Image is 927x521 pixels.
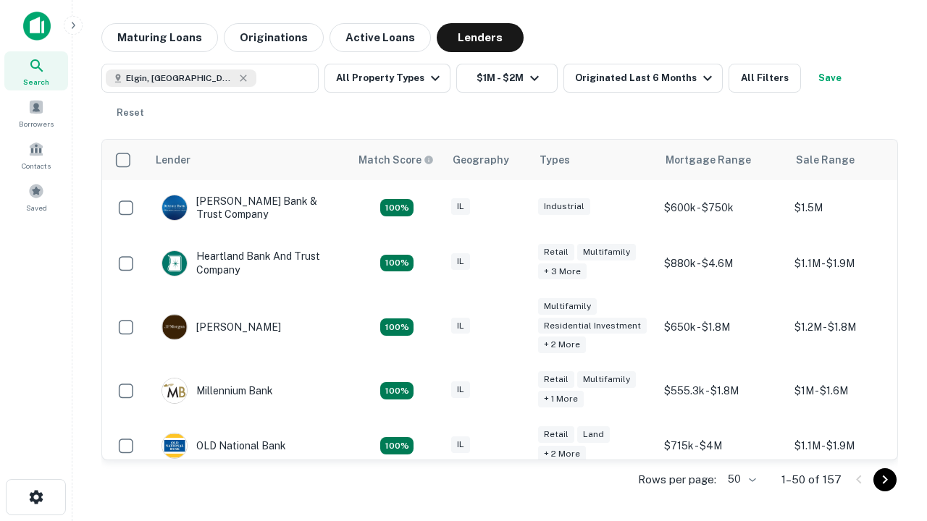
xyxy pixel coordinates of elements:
div: Multifamily [577,371,636,388]
div: Matching Properties: 22, hasApolloMatch: undefined [380,437,414,454]
div: Retail [538,371,574,388]
a: Search [4,51,68,90]
button: Active Loans [330,23,431,52]
div: IL [451,436,470,453]
button: All Filters [729,64,801,93]
div: Capitalize uses an advanced AI algorithm to match your search with the best lender. The match sco... [358,152,434,168]
div: Lender [156,151,190,169]
div: + 2 more [538,446,586,462]
h6: Match Score [358,152,431,168]
div: Multifamily [538,298,597,315]
th: Types [531,140,657,180]
div: Retail [538,426,574,443]
a: Borrowers [4,93,68,132]
button: Originations [224,23,324,52]
div: Types [540,151,570,169]
button: Maturing Loans [101,23,218,52]
td: $1.1M - $1.9M [787,418,918,473]
td: $715k - $4M [657,418,787,473]
img: picture [162,433,187,458]
div: Land [577,426,610,443]
div: Geography [453,151,509,169]
div: [PERSON_NAME] [162,314,281,340]
div: Industrial [538,198,590,215]
button: Reset [107,98,154,127]
div: IL [451,253,470,270]
div: Residential Investment [538,318,647,334]
th: Lender [147,140,350,180]
td: $1.2M - $1.8M [787,291,918,364]
img: capitalize-icon.png [23,12,51,41]
th: Capitalize uses an advanced AI algorithm to match your search with the best lender. The match sco... [350,140,444,180]
img: picture [162,315,187,339]
th: Geography [444,140,531,180]
p: 1–50 of 157 [781,471,842,488]
div: Matching Properties: 23, hasApolloMatch: undefined [380,318,414,336]
th: Mortgage Range [657,140,787,180]
span: Contacts [22,160,51,171]
div: Mortgage Range [666,151,751,169]
span: Saved [26,202,47,213]
div: Retail [538,244,574,260]
span: Borrowers [19,118,54,130]
iframe: Chat Widget [855,359,927,428]
button: Save your search to get updates of matches that match your search criteria. [807,64,853,93]
div: 50 [722,469,758,490]
div: + 2 more [538,336,586,353]
a: Saved [4,177,68,216]
td: $880k - $4.6M [657,235,787,290]
button: Go to next page [873,468,897,491]
div: + 1 more [538,391,584,407]
div: Originated Last 6 Months [575,69,716,87]
div: Matching Properties: 28, hasApolloMatch: undefined [380,199,414,216]
div: + 3 more [538,263,587,280]
span: Search [23,76,49,88]
td: $1.1M - $1.9M [787,235,918,290]
div: Multifamily [577,244,636,260]
img: picture [162,251,187,276]
div: Millennium Bank [162,378,273,404]
td: $600k - $750k [657,180,787,235]
a: Contacts [4,135,68,174]
div: IL [451,318,470,334]
p: Rows per page: [638,471,716,488]
button: Lenders [437,23,524,52]
td: $1.5M [787,180,918,235]
div: OLD National Bank [162,433,286,459]
div: Sale Range [796,151,855,169]
img: picture [162,195,187,220]
div: Heartland Bank And Trust Company [162,250,335,276]
div: Matching Properties: 16, hasApolloMatch: undefined [380,382,414,399]
td: $1M - $1.6M [787,363,918,418]
img: picture [162,378,187,403]
button: $1M - $2M [456,64,558,93]
button: All Property Types [324,64,450,93]
div: IL [451,381,470,398]
div: [PERSON_NAME] Bank & Trust Company [162,195,335,221]
button: Originated Last 6 Months [563,64,723,93]
span: Elgin, [GEOGRAPHIC_DATA], [GEOGRAPHIC_DATA] [126,72,235,85]
div: IL [451,198,470,215]
td: $650k - $1.8M [657,291,787,364]
div: Matching Properties: 20, hasApolloMatch: undefined [380,255,414,272]
th: Sale Range [787,140,918,180]
td: $555.3k - $1.8M [657,363,787,418]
